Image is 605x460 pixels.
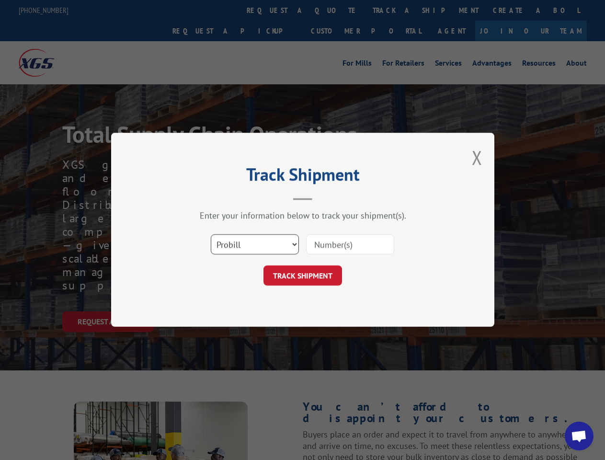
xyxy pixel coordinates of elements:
[306,235,394,255] input: Number(s)
[263,266,342,286] button: TRACK SHIPMENT
[159,168,446,186] h2: Track Shipment
[565,422,594,450] a: Open chat
[472,145,482,170] button: Close modal
[159,210,446,221] div: Enter your information below to track your shipment(s).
